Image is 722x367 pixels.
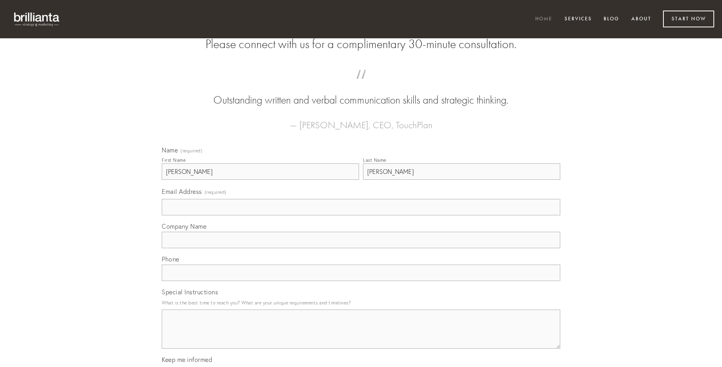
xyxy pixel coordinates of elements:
[599,13,624,26] a: Blog
[180,149,202,153] span: (required)
[174,108,548,133] figcaption: — [PERSON_NAME], CEO, TouchPlan
[626,13,656,26] a: About
[363,157,386,163] div: Last Name
[8,8,66,30] img: brillianta - research, strategy, marketing
[162,188,202,195] span: Email Address
[205,187,227,197] span: (required)
[162,222,206,230] span: Company Name
[162,146,178,154] span: Name
[162,297,560,308] p: What is the best time to reach you? What are your unique requirements and timelines?
[530,13,558,26] a: Home
[559,13,597,26] a: Services
[162,288,218,296] span: Special Instructions
[162,356,212,363] span: Keep me informed
[663,11,714,27] a: Start Now
[162,157,186,163] div: First Name
[162,37,560,52] h2: Please connect with us for a complimentary 30-minute consultation.
[162,255,179,263] span: Phone
[174,77,548,93] span: “
[174,77,548,108] blockquote: Outstanding written and verbal communication skills and strategic thinking.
